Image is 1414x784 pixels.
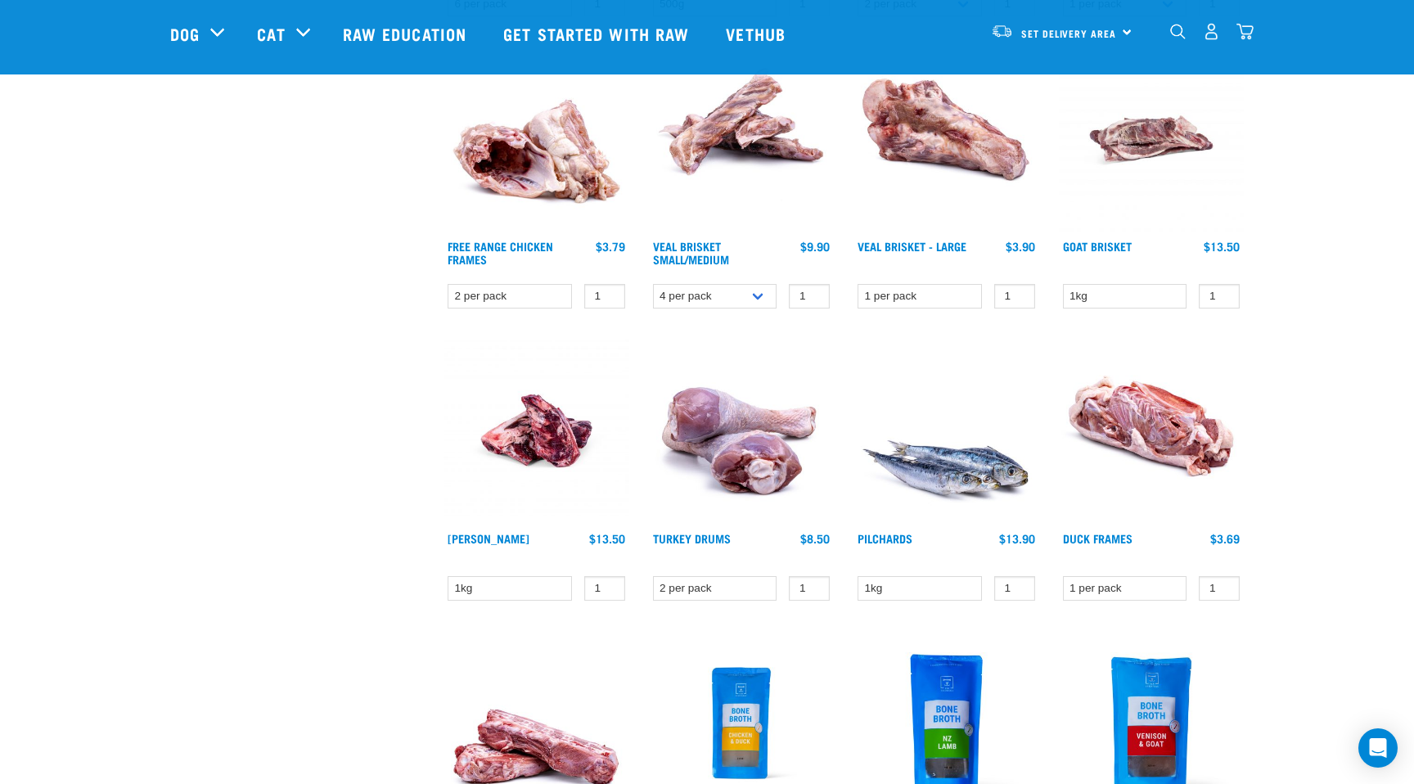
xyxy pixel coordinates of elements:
a: Veal Brisket Small/Medium [653,243,729,262]
a: [PERSON_NAME] [448,535,529,541]
img: Goat Brisket [1059,46,1245,232]
input: 1 [584,284,625,309]
div: $3.90 [1006,240,1035,253]
input: 1 [1199,576,1240,602]
input: 1 [994,576,1035,602]
div: $3.79 [596,240,625,253]
a: Dog [170,21,200,46]
input: 1 [789,284,830,309]
img: home-icon@2x.png [1236,23,1254,40]
a: Pilchards [858,535,912,541]
a: Raw Education [326,1,487,66]
img: 1253 Turkey Drums 01 [649,338,835,524]
a: Free Range Chicken Frames [448,243,553,262]
img: 1236 Chicken Frame Turks 01 [444,46,629,232]
a: Duck Frames [1063,535,1133,541]
img: home-icon-1@2x.png [1170,24,1186,39]
img: Whole Duck Frame [1059,338,1245,524]
img: 1207 Veal Brisket 4pp 01 [649,46,835,232]
a: Veal Brisket - Large [858,243,966,249]
div: Open Intercom Messenger [1358,728,1398,768]
img: van-moving.png [991,24,1013,38]
div: $9.90 [800,240,830,253]
div: $13.50 [589,532,625,545]
img: user.png [1203,23,1220,40]
div: $13.90 [999,532,1035,545]
a: Goat Brisket [1063,243,1132,249]
a: Cat [257,21,285,46]
a: Get started with Raw [487,1,709,66]
img: Four Whole Pilchards [853,338,1039,524]
img: 1205 Veal Brisket 1pp 01 [853,46,1039,232]
input: 1 [789,576,830,602]
a: Vethub [709,1,806,66]
img: Venison Brisket Bone 1662 [444,338,629,524]
div: $13.50 [1204,240,1240,253]
a: Turkey Drums [653,535,731,541]
input: 1 [1199,284,1240,309]
input: 1 [994,284,1035,309]
input: 1 [584,576,625,602]
div: $8.50 [800,532,830,545]
div: $3.69 [1210,532,1240,545]
span: Set Delivery Area [1021,30,1116,36]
